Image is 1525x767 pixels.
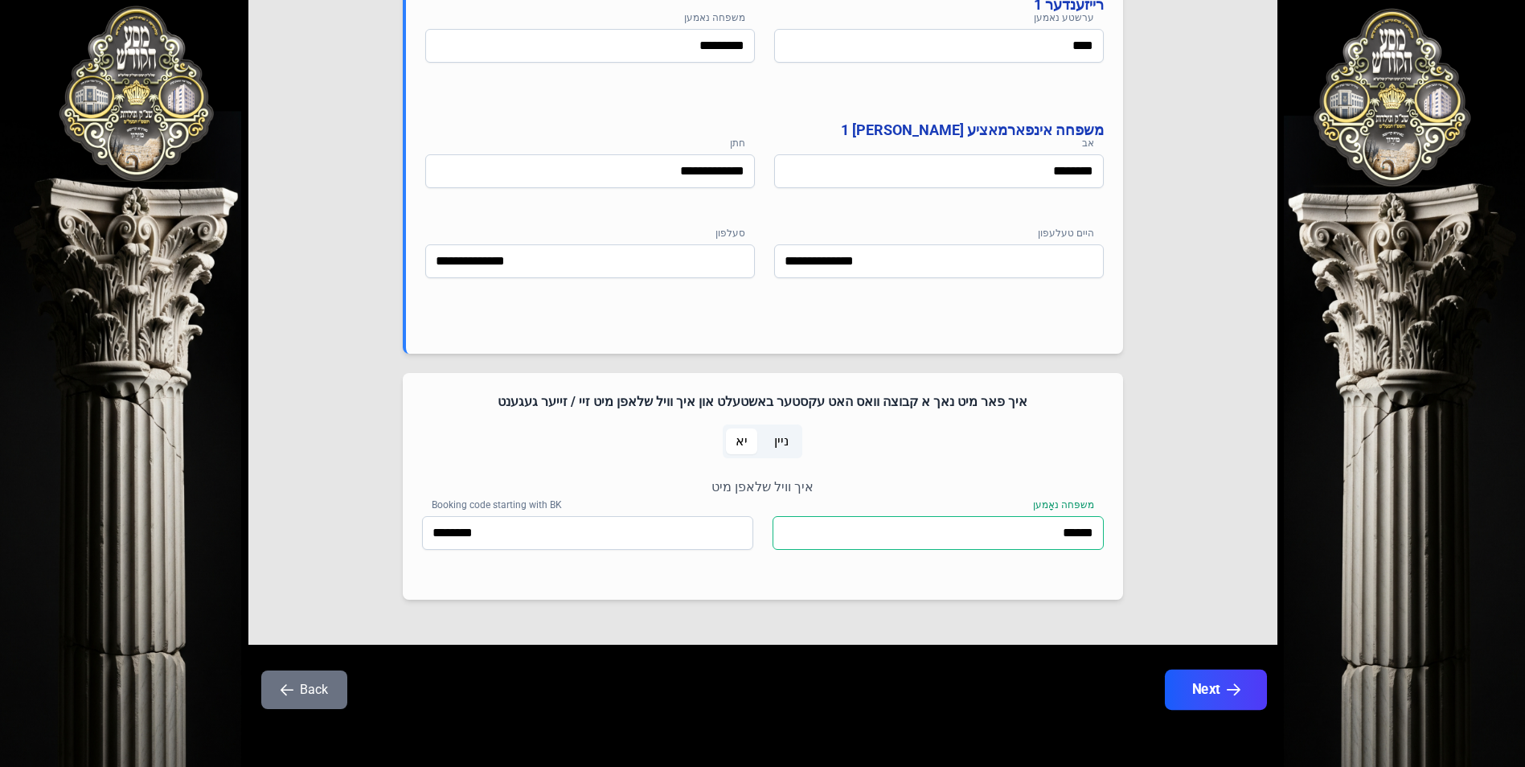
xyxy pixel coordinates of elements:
[761,425,802,458] p-togglebutton: ניין
[736,432,748,451] span: יא
[425,119,1104,142] h4: משפחה אינפארמאציע [PERSON_NAME] 1
[422,478,1104,497] p: איך וויל שלאפן מיט
[774,432,789,451] span: ניין
[723,425,761,458] p-togglebutton: יא
[261,671,347,709] button: Back
[1164,670,1266,710] button: Next
[422,392,1104,412] h4: איך פאר מיט נאך א קבוצה וואס האט עקסטער באשטעלט און איך וויל שלאפן מיט זיי / זייער געגענט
